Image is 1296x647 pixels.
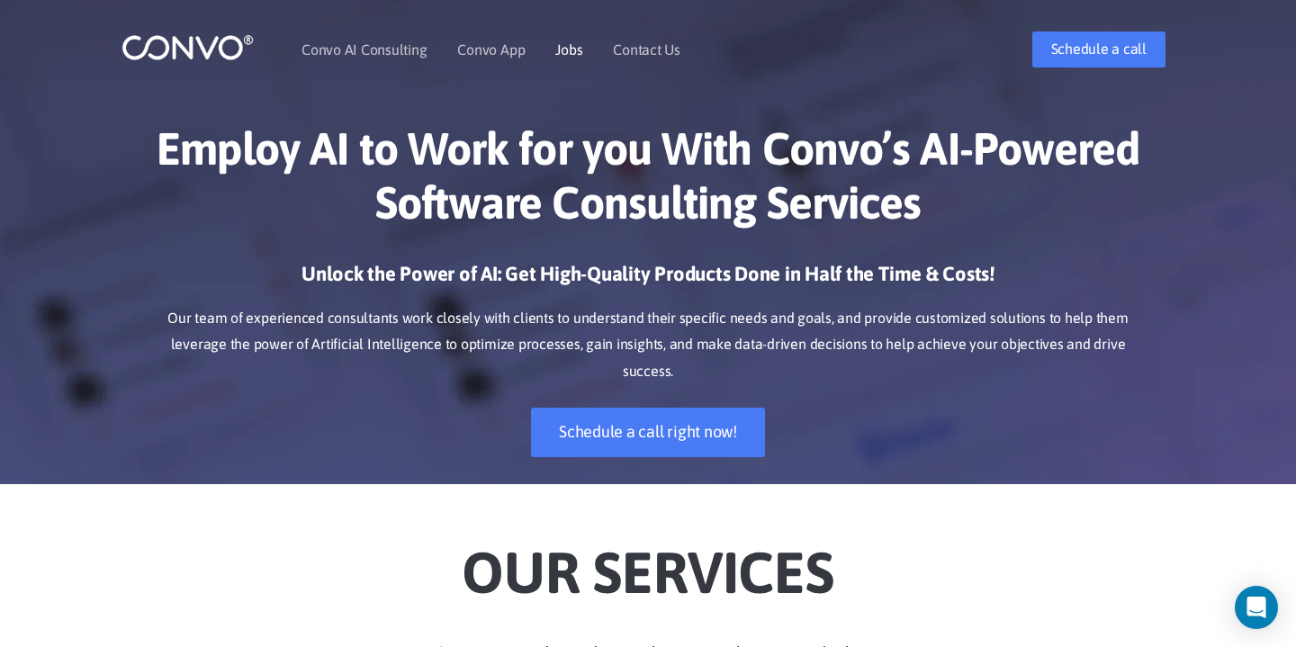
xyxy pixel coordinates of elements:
a: Convo App [457,42,525,57]
h3: Unlock the Power of AI: Get High-Quality Products Done in Half the Time & Costs! [148,261,1147,301]
a: Schedule a call right now! [531,408,765,457]
img: logo_1.png [121,33,254,61]
h1: Employ AI to Work for you With Convo’s AI-Powered Software Consulting Services [148,121,1147,243]
a: Jobs [555,42,582,57]
a: Convo AI Consulting [301,42,427,57]
div: Open Intercom Messenger [1235,586,1278,629]
a: Schedule a call [1032,31,1165,67]
p: Our team of experienced consultants work closely with clients to understand their specific needs ... [148,305,1147,386]
a: Contact Us [613,42,680,57]
h2: Our Services [148,511,1147,612]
